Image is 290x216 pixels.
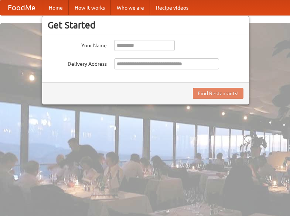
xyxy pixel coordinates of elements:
[150,0,194,15] a: Recipe videos
[48,20,243,31] h3: Get Started
[69,0,111,15] a: How it works
[111,0,150,15] a: Who we are
[48,58,107,68] label: Delivery Address
[0,0,43,15] a: FoodMe
[193,88,243,99] button: Find Restaurants!
[43,0,69,15] a: Home
[48,40,107,49] label: Your Name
